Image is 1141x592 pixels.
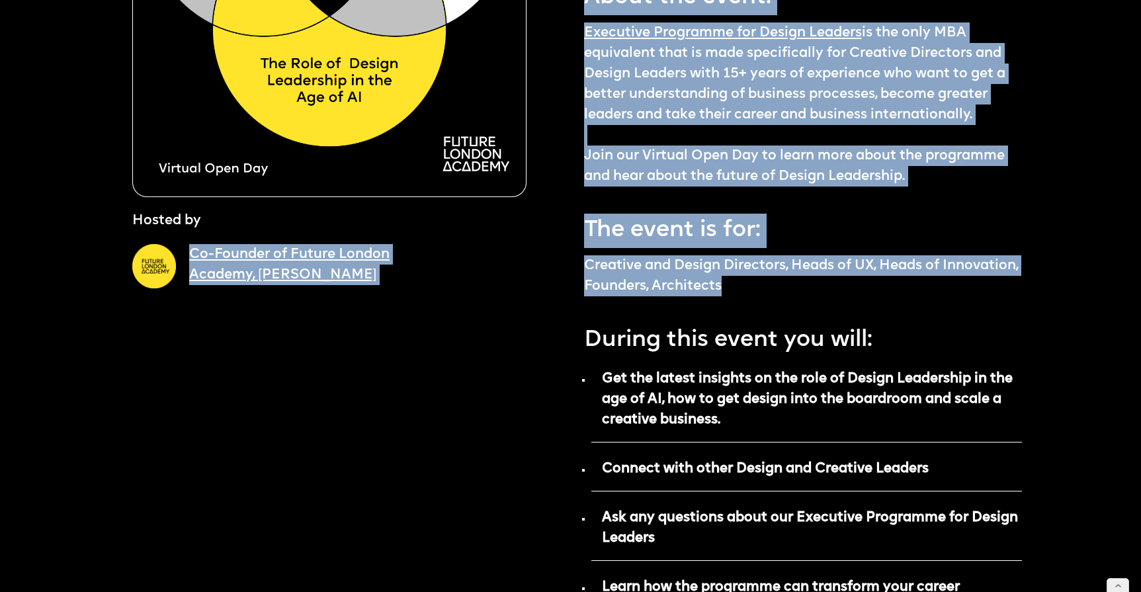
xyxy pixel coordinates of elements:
img: A yellow circle with Future London Academy logo [132,244,176,288]
strong: Ask any questions about our Executive Programme for Design Leaders [602,511,1018,545]
a: Executive Programme for Design Leaders [584,26,862,40]
p: The event is for: [584,206,1023,248]
strong: Connect with other Design and Creative Leaders [602,462,929,476]
p: During this event you will: [584,316,1023,358]
a: Co-Founder of Future London Academy, [PERSON_NAME] [189,247,390,282]
p: is the only MBA equivalent that is made specifically for Creative Directors and Design Leaders wi... [584,22,1023,187]
p: Hosted by [132,210,201,231]
strong: Get the latest insights on the role of Design Leadership in the age of AI, how to get design into... [602,372,1013,427]
p: Creative and Design Directors, Heads of UX, Heads of Innovation, Founders, Architects [584,255,1023,296]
